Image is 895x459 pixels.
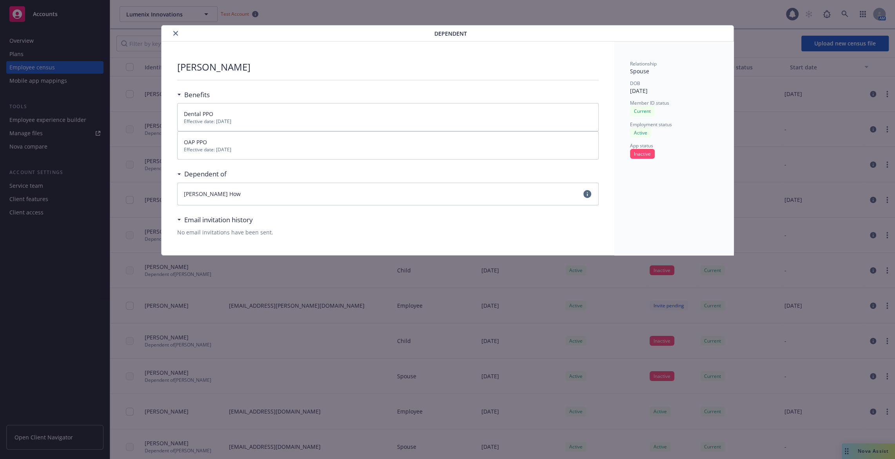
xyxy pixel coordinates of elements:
h3: Dependent of [184,169,227,179]
span: Effective date: [DATE] [184,118,592,125]
span: Employment status [630,121,672,128]
span: DOB [630,80,640,87]
a: circleInformation [583,189,592,199]
h3: Benefits [184,90,210,100]
button: close [171,29,180,38]
div: details for plan Dependent [89,25,805,256]
span: Dental PPO [184,110,213,118]
span: Dependent [434,29,467,38]
span: Effective date: [DATE] [184,146,592,153]
span: Relationship [630,60,657,67]
div: No email invitations have been sent. [177,228,599,236]
h3: Email invitation history [184,215,253,225]
div: Spouse [630,67,718,75]
span: Member ID status [630,100,669,106]
span: [PERSON_NAME] How [184,190,241,198]
div: Email invitation history [177,215,253,225]
div: [DATE] [630,87,718,95]
div: Current [630,106,655,116]
p: [PERSON_NAME] [177,60,251,74]
span: App status [630,142,653,149]
span: OAP PPO [184,138,207,146]
div: Dependent of [177,169,227,179]
div: Active [630,128,651,138]
div: Benefits [177,90,210,100]
div: Inactive [630,149,655,159]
